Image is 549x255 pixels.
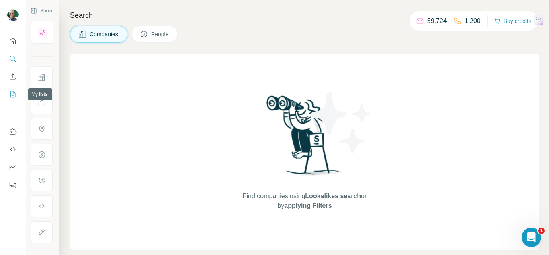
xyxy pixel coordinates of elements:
span: Companies [90,30,119,38]
span: Lookalikes search [305,193,361,199]
p: 1,200 [465,16,481,26]
button: Quick start [6,34,19,48]
button: Show [25,5,58,17]
button: Use Surfe on LinkedIn [6,124,19,139]
span: applying Filters [284,202,332,209]
img: Avatar [6,8,19,21]
button: Feedback [6,178,19,192]
iframe: Intercom live chat [522,228,541,247]
button: My lists [6,87,19,102]
span: 1 [538,228,545,234]
p: 59,724 [427,16,447,26]
button: Dashboard [6,160,19,174]
button: Enrich CSV [6,69,19,84]
h4: Search [70,10,539,21]
img: Surfe Illustration - Stars [305,86,377,159]
button: Use Surfe API [6,142,19,157]
button: Buy credits [494,15,531,27]
span: Find companies using or by [240,191,369,211]
span: People [151,30,170,38]
button: Search [6,52,19,66]
img: Surfe Illustration - Woman searching with binoculars [263,93,346,183]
